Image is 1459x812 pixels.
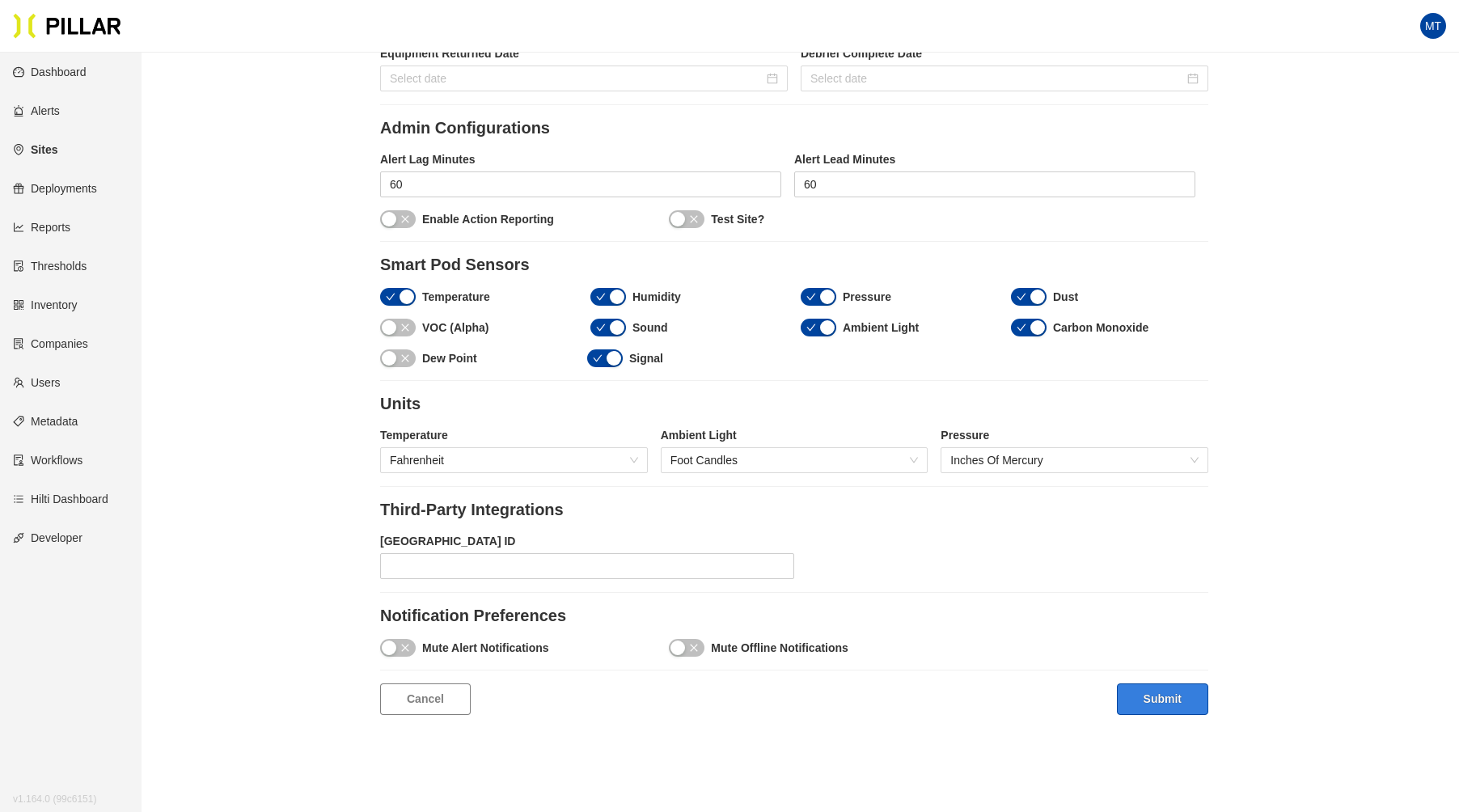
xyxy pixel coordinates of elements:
a: Cancel [380,683,471,715]
span: close [400,214,410,224]
a: solutionCompanies [13,337,88,350]
span: close [400,643,410,653]
label: Signal [629,350,663,367]
span: close [689,643,699,653]
label: Alert Lag Minutes [380,151,781,168]
span: MT [1425,13,1441,39]
img: Pillar Technologies [13,13,121,39]
label: Alert Lead Minutes [794,151,1195,168]
span: close [689,214,699,224]
legend: Smart Pod Sensors [380,255,1208,275]
input: Select date [810,70,1184,87]
label: Temperature [422,289,490,306]
a: environmentSites [13,143,57,156]
span: check [1017,323,1026,332]
span: check [593,353,603,363]
span: close [400,323,410,332]
span: check [596,292,606,302]
span: close [400,353,410,363]
label: Mute Alert Notifications [422,640,549,657]
span: check [386,292,395,302]
label: Dust [1053,289,1078,306]
a: giftDeployments [13,182,97,195]
span: check [806,292,816,302]
span: check [1017,292,1026,302]
label: Equipment Returned Date [380,45,788,62]
a: auditWorkflows [13,454,82,467]
legend: Admin Configurations [380,118,1208,138]
label: VOC (Alpha) [422,319,488,336]
a: line-chartReports [13,221,70,234]
label: Carbon Monoxide [1053,319,1148,336]
span: check [806,323,816,332]
label: Enable Action Reporting [422,211,554,228]
button: Submit [1117,683,1208,715]
a: tagMetadata [13,415,78,428]
legend: Third-Party Integrations [380,500,1208,520]
label: Debrief Complete Date [801,45,1208,62]
span: Inches Of Mercury [950,448,1199,472]
label: Humidity [632,289,681,306]
a: dashboardDashboard [13,66,87,78]
a: apiDeveloper [13,531,82,544]
a: exceptionThresholds [13,260,87,273]
label: Sound [632,319,668,336]
label: Pressure [941,427,1208,444]
span: Fahrenheit [390,448,638,472]
span: check [596,323,606,332]
label: [GEOGRAPHIC_DATA] ID [380,533,794,550]
a: barsHilti Dashboard [13,493,108,505]
label: Mute Offline Notifications [711,640,848,657]
a: alertAlerts [13,104,60,117]
label: Temperature [380,427,648,444]
legend: Notification Preferences [380,606,1208,626]
label: Dew Point [422,350,477,367]
a: qrcodeInventory [13,298,78,311]
label: Ambient Light [843,319,919,336]
a: teamUsers [13,376,61,389]
legend: Units [380,394,1208,414]
label: Ambient Light [661,427,928,444]
input: Select date [390,70,763,87]
label: Test Site? [711,211,764,228]
label: Pressure [843,289,891,306]
span: Foot Candles [670,448,919,472]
